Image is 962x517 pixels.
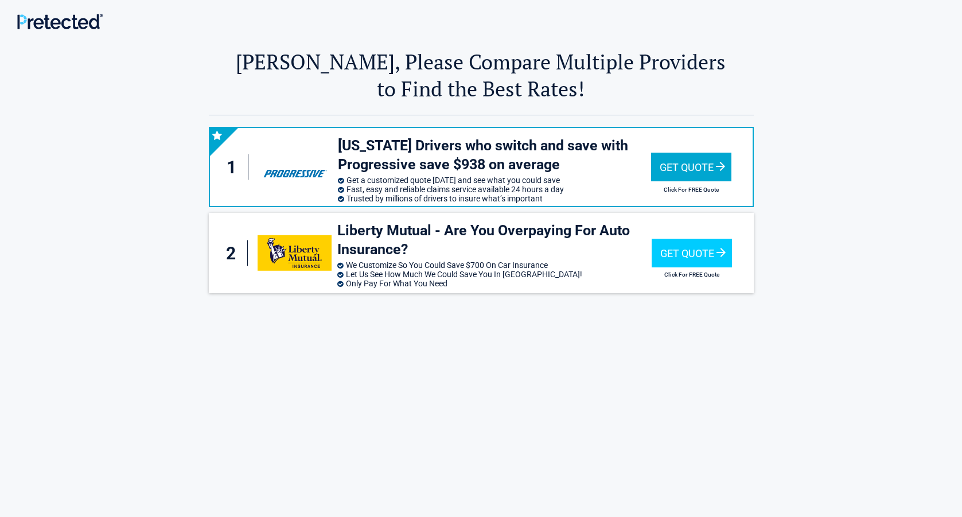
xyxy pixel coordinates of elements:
[17,14,103,29] img: Main Logo
[337,261,652,270] li: We Customize So You Could Save $700 On Car Insurance
[651,186,731,193] h2: Click For FREE Quote
[651,153,731,181] div: Get Quote
[337,279,652,288] li: Only Pay For What You Need
[338,137,651,174] h3: [US_STATE] Drivers who switch and save with Progressive save $938 on average
[652,271,732,278] h2: Click For FREE Quote
[338,176,651,185] li: Get a customized quote [DATE] and see what you could save
[209,48,754,102] h2: [PERSON_NAME], Please Compare Multiple Providers to Find the Best Rates!
[337,270,652,279] li: Let Us See How Much We Could Save You In [GEOGRAPHIC_DATA]!
[652,239,732,267] div: Get Quote
[338,185,651,194] li: Fast, easy and reliable claims service available 24 hours a day
[338,194,651,203] li: Trusted by millions of drivers to insure what’s important
[337,221,652,259] h3: Liberty Mutual - Are You Overpaying For Auto Insurance?
[220,240,248,266] div: 2
[221,154,249,180] div: 1
[258,235,332,271] img: libertymutual's logo
[258,149,332,185] img: progressive's logo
